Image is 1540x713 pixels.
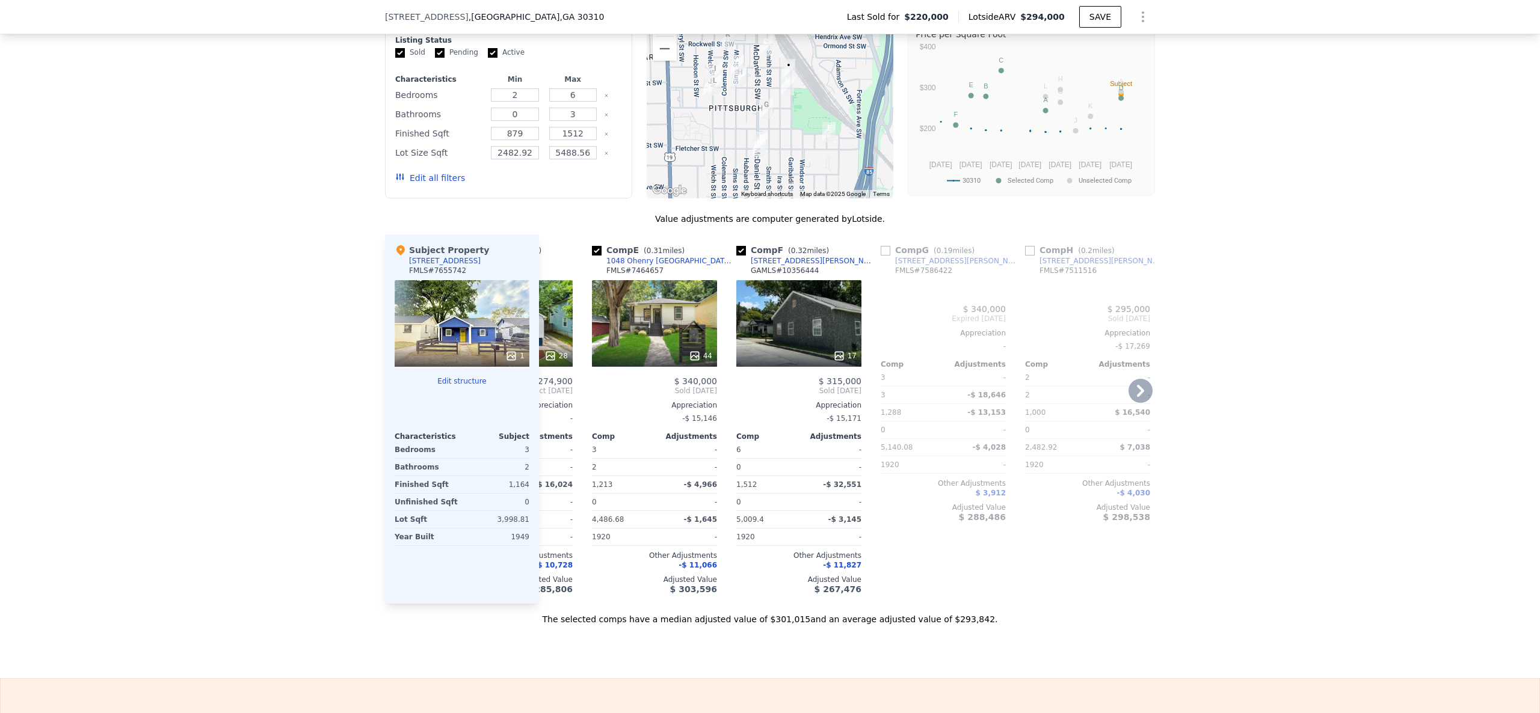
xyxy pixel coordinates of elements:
[736,256,876,266] a: [STREET_ADDRESS][PERSON_NAME]
[1025,503,1150,512] div: Adjusted Value
[815,584,861,594] span: $ 267,476
[847,11,905,23] span: Last Sold for
[395,376,529,386] button: Edit structure
[689,350,712,362] div: 44
[716,23,739,54] div: 490 Rockwell St SW
[1090,456,1150,473] div: -
[464,494,529,510] div: 0
[999,57,1004,64] text: C
[530,376,573,386] span: $ 274,900
[1120,443,1150,451] span: $ 7,038
[1025,479,1150,488] div: Other Adjustments
[526,584,573,594] span: $ 285,806
[679,561,717,569] span: -$ 11,066
[462,432,529,441] div: Subject
[920,43,936,51] text: $400
[592,244,689,256] div: Comp E
[881,338,1006,355] div: -
[537,480,573,489] span: $ 16,024
[510,432,573,441] div: Adjustments
[1058,88,1064,95] text: G
[881,479,1006,488] div: Other Adjustments
[946,369,1006,386] div: -
[1090,369,1150,386] div: -
[937,246,953,255] span: 0.19
[1117,489,1150,497] span: -$ 4,030
[881,360,943,369] div: Comp
[592,551,717,560] div: Other Adjustments
[967,408,1006,417] span: -$ 13,153
[895,266,952,275] div: FMLS # 7586422
[513,528,573,545] div: -
[559,12,604,22] span: , GA 30310
[395,48,405,58] input: Sold
[777,54,800,84] div: 917 Garibaldi St SW
[726,50,749,80] div: 906 Sims St SW
[736,386,861,396] span: Sold [DATE]
[682,414,717,423] span: -$ 15,146
[736,498,741,506] span: 0
[959,161,982,169] text: [DATE]
[969,81,973,88] text: E
[929,161,952,169] text: [DATE]
[592,432,654,441] div: Comp
[650,183,689,198] img: Google
[1074,117,1078,124] text: J
[395,106,484,123] div: Bathrooms
[818,117,840,147] div: 1048 Ohenry St SW
[1025,373,1030,382] span: 2
[537,561,573,569] span: $ 10,728
[546,75,599,84] div: Max
[1090,387,1150,403] div: -
[395,125,484,142] div: Finished Sqft
[736,528,796,545] div: 1920
[395,75,484,84] div: Characteristics
[800,191,866,197] span: Map data ©2025 Google
[1008,177,1053,185] text: Selected Comp
[1110,80,1133,87] text: Subject
[969,11,1020,23] span: Lotside ARV
[1081,246,1092,255] span: 0.2
[736,480,757,489] span: 1,512
[819,376,861,386] span: $ 315,000
[976,489,1006,497] span: $ 3,912
[943,360,1006,369] div: Adjustments
[435,47,478,58] label: Pending
[959,512,1006,522] span: $ 288,486
[703,70,726,100] div: 950 Welch St SW
[650,183,689,198] a: Open this area in Google Maps (opens a new window)
[828,515,861,524] span: -$ 3,145
[963,304,1006,314] span: $ 340,000
[464,528,529,545] div: 1949
[916,43,1147,193] svg: A chart.
[654,432,717,441] div: Adjustments
[606,266,664,275] div: FMLS # 7464657
[801,459,861,476] div: -
[505,350,525,362] div: 1
[604,151,609,156] button: Clear
[513,494,573,510] div: -
[513,459,573,476] div: -
[1025,408,1046,417] span: 1,000
[592,515,624,524] span: 4,486.68
[592,528,652,545] div: 1920
[464,511,529,528] div: 3,998.81
[754,31,777,61] div: 867 Smith St SW
[1079,177,1132,185] text: Unselected Comp
[653,37,677,61] button: Zoom out
[647,246,663,255] span: 0.31
[736,432,799,441] div: Comp
[783,246,834,255] span: ( miles)
[801,494,861,510] div: -
[469,11,605,23] span: , [GEOGRAPHIC_DATA]
[881,328,1006,338] div: Appreciation
[395,172,465,184] button: Edit all filters
[604,93,609,98] button: Clear
[1088,360,1150,369] div: Adjustments
[395,244,489,256] div: Subject Property
[395,528,460,545] div: Year Built
[395,494,460,510] div: Unfinished Sqft
[684,515,717,524] span: -$ 1,645
[873,191,890,197] a: Terms (opens in new tab)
